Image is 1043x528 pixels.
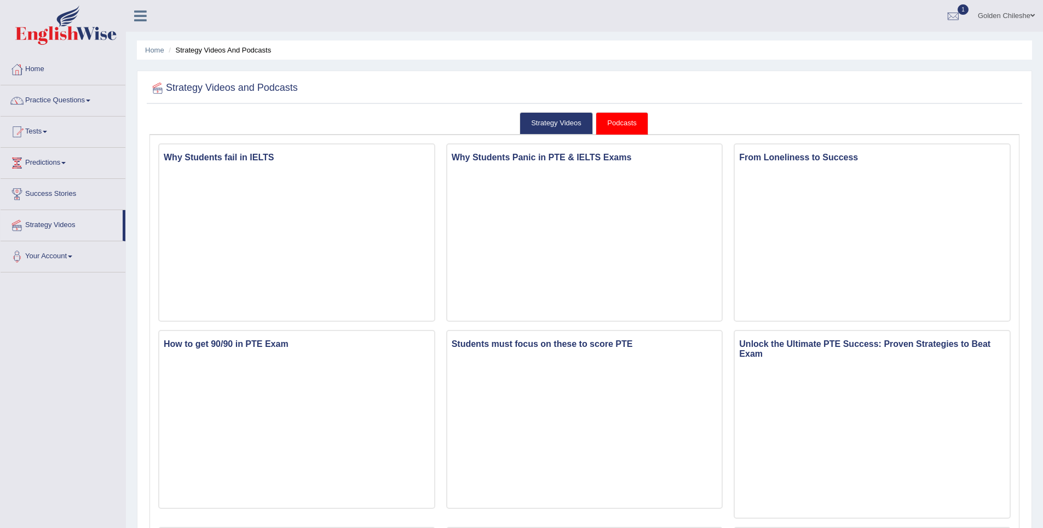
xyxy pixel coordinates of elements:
[149,80,298,96] h2: Strategy Videos and Podcasts
[1,54,125,82] a: Home
[596,112,648,135] a: Podcasts
[735,150,1010,165] h3: From Loneliness to Success
[447,150,722,165] h3: Why Students Panic in PTE & IELTS Exams
[1,241,125,269] a: Your Account
[1,85,125,113] a: Practice Questions
[1,117,125,144] a: Tests
[958,4,969,15] span: 1
[166,45,271,55] li: Strategy Videos and Podcasts
[159,150,434,165] h3: Why Students fail in IELTS
[1,148,125,175] a: Predictions
[145,46,164,54] a: Home
[1,179,125,206] a: Success Stories
[735,336,1010,361] h3: Unlock the Ultimate PTE Success: Proven Strategies to Beat Exam
[1,210,123,237] a: Strategy Videos
[159,336,434,352] h3: How to get 90/90 in PTE Exam
[520,112,593,135] a: Strategy Videos
[447,336,722,352] h3: Students must focus on these to score PTE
